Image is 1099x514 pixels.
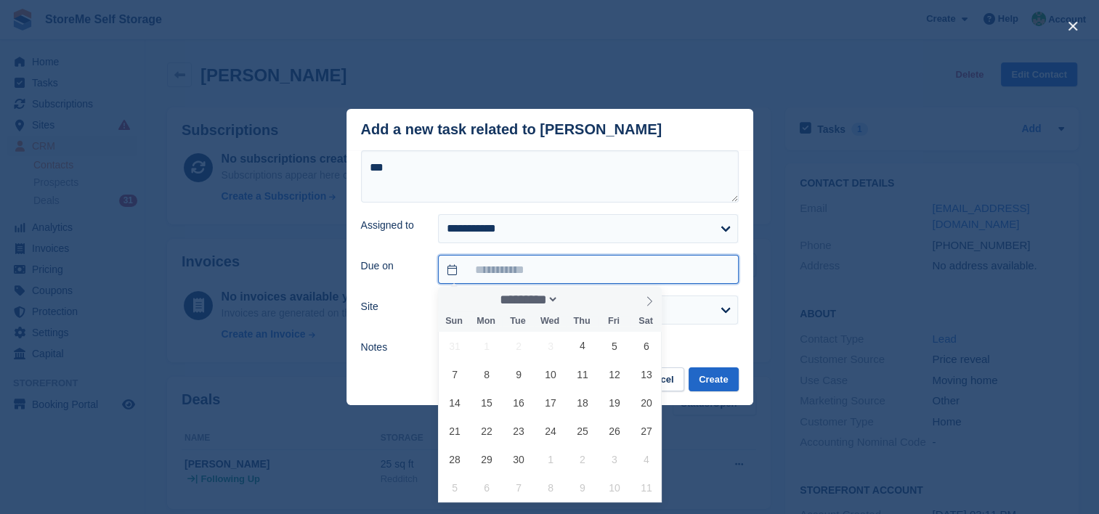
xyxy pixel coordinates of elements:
[441,388,469,417] span: September 14, 2025
[361,340,421,355] label: Notes
[689,367,738,391] button: Create
[568,360,596,388] span: September 11, 2025
[441,332,469,360] span: August 31, 2025
[566,317,598,326] span: Thu
[441,360,469,388] span: September 7, 2025
[632,417,660,445] span: September 27, 2025
[630,317,662,326] span: Sat
[1061,15,1084,38] button: close
[361,218,421,233] label: Assigned to
[473,388,501,417] span: September 15, 2025
[536,473,564,502] span: October 8, 2025
[598,317,630,326] span: Fri
[632,473,660,502] span: October 11, 2025
[536,388,564,417] span: September 17, 2025
[632,388,660,417] span: September 20, 2025
[502,317,534,326] span: Tue
[600,360,628,388] span: September 12, 2025
[568,388,596,417] span: September 18, 2025
[361,299,421,314] label: Site
[568,445,596,473] span: October 2, 2025
[495,292,559,307] select: Month
[441,445,469,473] span: September 28, 2025
[568,473,596,502] span: October 9, 2025
[600,388,628,417] span: September 19, 2025
[470,317,502,326] span: Mon
[536,360,564,388] span: September 10, 2025
[536,332,564,360] span: September 3, 2025
[438,317,470,326] span: Sun
[361,258,421,274] label: Due on
[504,388,532,417] span: September 16, 2025
[559,292,604,307] input: Year
[473,332,501,360] span: September 1, 2025
[536,417,564,445] span: September 24, 2025
[504,360,532,388] span: September 9, 2025
[504,473,532,502] span: October 7, 2025
[534,317,566,326] span: Wed
[568,417,596,445] span: September 25, 2025
[473,473,501,502] span: October 6, 2025
[568,332,596,360] span: September 4, 2025
[536,445,564,473] span: October 1, 2025
[600,417,628,445] span: September 26, 2025
[473,360,501,388] span: September 8, 2025
[632,360,660,388] span: September 13, 2025
[473,445,501,473] span: September 29, 2025
[632,332,660,360] span: September 6, 2025
[504,417,532,445] span: September 23, 2025
[441,417,469,445] span: September 21, 2025
[441,473,469,502] span: October 5, 2025
[361,121,662,138] div: Add a new task related to [PERSON_NAME]
[600,445,628,473] span: October 3, 2025
[632,445,660,473] span: October 4, 2025
[600,473,628,502] span: October 10, 2025
[504,332,532,360] span: September 2, 2025
[473,417,501,445] span: September 22, 2025
[504,445,532,473] span: September 30, 2025
[600,332,628,360] span: September 5, 2025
